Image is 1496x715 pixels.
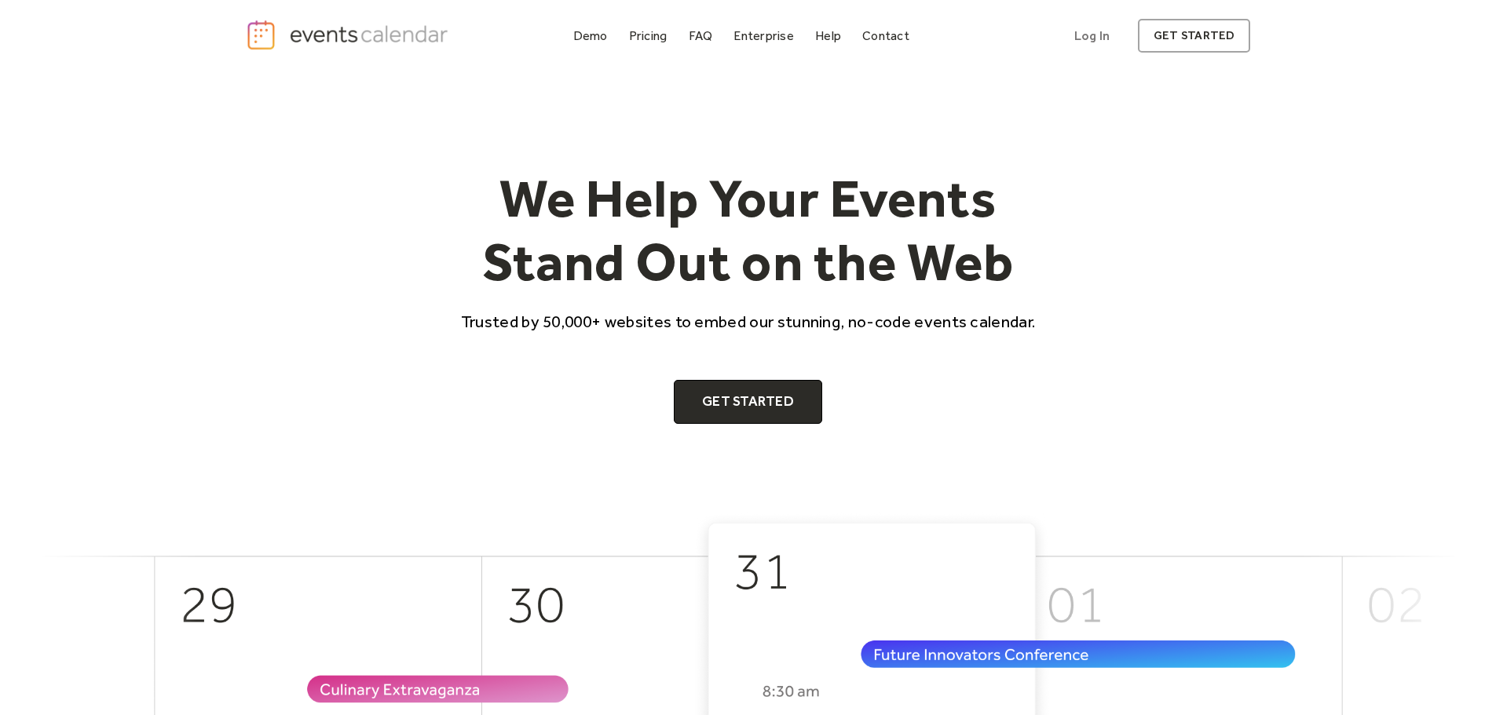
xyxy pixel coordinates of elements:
[733,31,793,40] div: Enterprise
[447,166,1050,294] h1: We Help Your Events Stand Out on the Web
[856,25,916,46] a: Contact
[862,31,909,40] div: Contact
[567,25,614,46] a: Demo
[629,31,668,40] div: Pricing
[447,310,1050,333] p: Trusted by 50,000+ websites to embed our stunning, no-code events calendar.
[689,31,713,40] div: FAQ
[682,25,719,46] a: FAQ
[815,31,841,40] div: Help
[727,25,799,46] a: Enterprise
[809,25,847,46] a: Help
[623,25,674,46] a: Pricing
[573,31,608,40] div: Demo
[1059,19,1125,53] a: Log In
[1138,19,1250,53] a: get started
[674,380,822,424] a: Get Started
